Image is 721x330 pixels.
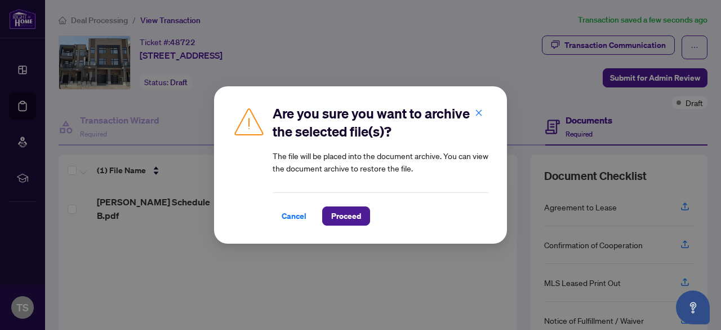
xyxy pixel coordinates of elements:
span: Proceed [331,207,361,225]
span: close [475,109,483,117]
button: Open asap [676,291,710,324]
button: Proceed [322,206,370,226]
h2: Are you sure you want to archive the selected file(s)? [273,104,489,140]
article: The file will be placed into the document archive. You can view the document archive to restore t... [273,149,489,174]
span: Cancel [282,207,306,225]
img: Caution Icon [232,104,266,138]
button: Cancel [273,206,315,226]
